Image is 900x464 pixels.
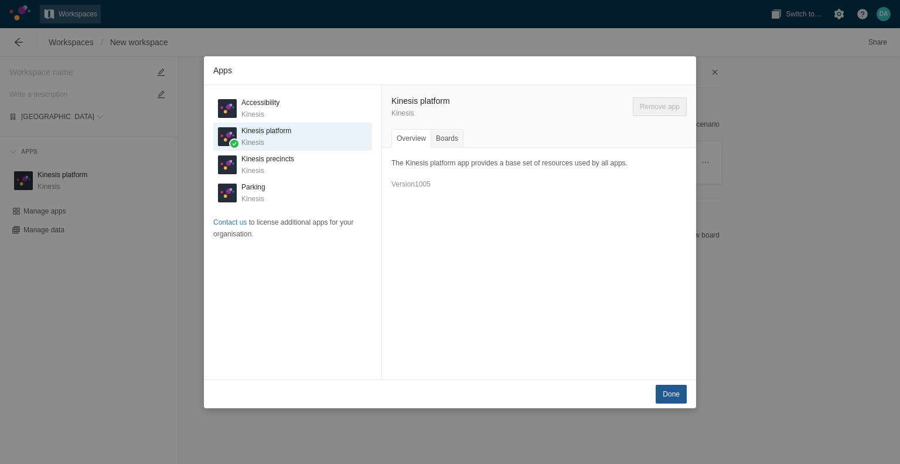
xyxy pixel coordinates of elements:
[204,64,696,77] span: Apps
[391,107,450,119] p: Kinesis
[241,97,279,109] h3: Accessibility
[218,155,237,174] div: K
[241,165,294,177] p: Kinesis
[391,94,450,107] h2: Kinesis platform
[656,385,687,404] button: Done
[241,125,291,137] h3: Kinesis platform
[218,184,237,202] div: K
[241,109,279,120] p: Kinesis
[391,157,687,169] p: The Kinesis platform app provides a base set of resources used by all apps.
[204,56,696,408] div: Apps
[241,153,294,165] h3: Kinesis precincts
[213,179,372,207] div: KKinesis logoParkingKinesis
[663,388,680,400] span: Done
[391,129,431,148] div: Overview
[241,193,265,205] p: Kinesis
[213,218,247,226] a: Contact us
[241,181,265,193] h3: Parking
[218,99,237,118] div: K
[213,94,372,123] div: KKinesis logoAccessibilityKinesis
[213,151,372,179] div: KKinesis logoKinesis precinctsKinesis
[213,216,372,240] p: to license additional apps for your organisation.
[218,127,237,146] div: K
[431,129,463,148] div: Boards
[391,178,687,190] p: Version 1005
[213,123,372,151] div: KKinesis logoKinesis platformKinesis
[241,137,291,148] p: Kinesis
